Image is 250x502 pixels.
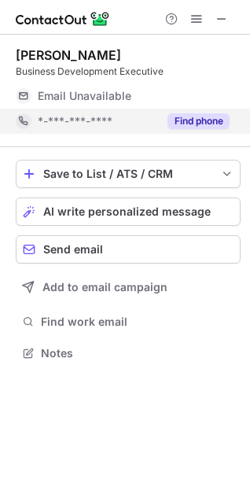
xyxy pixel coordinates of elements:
[167,113,230,129] button: Reveal Button
[41,315,234,329] span: Find work email
[41,346,234,360] span: Notes
[16,47,121,63] div: [PERSON_NAME]
[16,342,241,364] button: Notes
[42,281,167,293] span: Add to email campaign
[16,197,241,226] button: AI write personalized message
[16,273,241,301] button: Add to email campaign
[38,89,131,103] span: Email Unavailable
[16,65,241,79] div: Business Development Executive
[43,205,211,218] span: AI write personalized message
[16,311,241,333] button: Find work email
[16,9,110,28] img: ContactOut v5.3.10
[43,243,103,256] span: Send email
[43,168,213,180] div: Save to List / ATS / CRM
[16,160,241,188] button: save-profile-one-click
[16,235,241,264] button: Send email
